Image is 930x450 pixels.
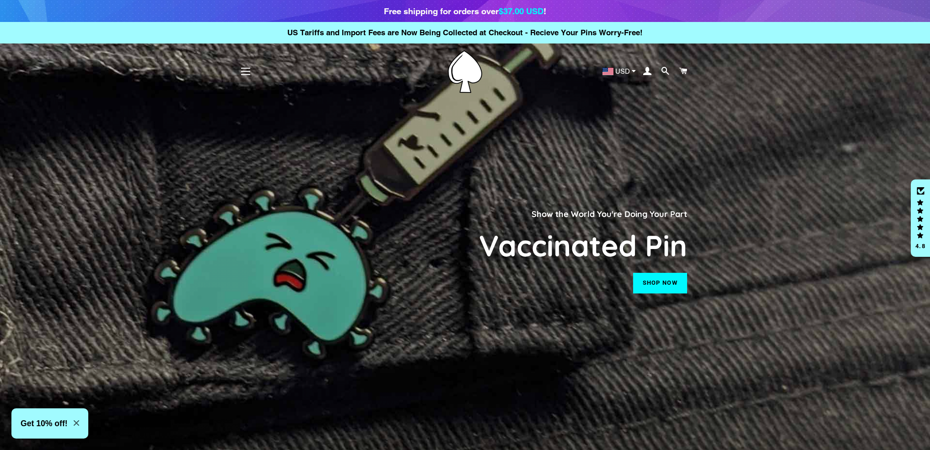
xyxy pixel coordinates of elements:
[384,5,546,17] div: Free shipping for orders over !
[633,273,687,293] a: Shop now
[243,207,687,220] p: Show the World You're Doing Your Part
[499,6,543,16] span: $37.00 USD
[243,227,687,264] h2: Vaccinated Pin
[915,243,926,249] div: 4.8
[911,179,930,257] div: Click to open Judge.me floating reviews tab
[448,50,482,93] img: Pin-Ace
[615,68,630,75] span: USD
